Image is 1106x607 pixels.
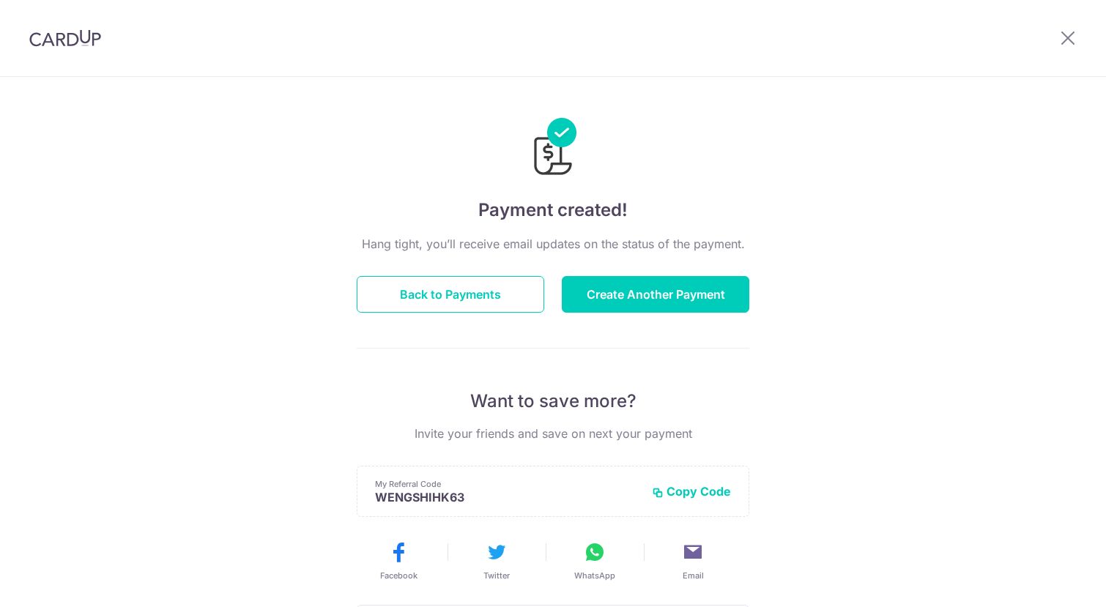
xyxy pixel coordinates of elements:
p: WENGSHIHK63 [375,490,640,504]
p: Hang tight, you’ll receive email updates on the status of the payment. [357,235,749,253]
span: Twitter [483,570,510,581]
span: Facebook [380,570,417,581]
p: My Referral Code [375,478,640,490]
p: Want to save more? [357,390,749,413]
button: Copy Code [652,484,731,499]
span: Email [683,570,704,581]
button: Email [650,540,736,581]
h4: Payment created! [357,197,749,223]
button: Facebook [355,540,442,581]
span: WhatsApp [574,570,615,581]
img: CardUp [29,29,101,47]
p: Invite your friends and save on next your payment [357,425,749,442]
button: Back to Payments [357,276,544,313]
button: WhatsApp [552,540,638,581]
img: Payments [530,118,576,179]
button: Create Another Payment [562,276,749,313]
button: Twitter [453,540,540,581]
